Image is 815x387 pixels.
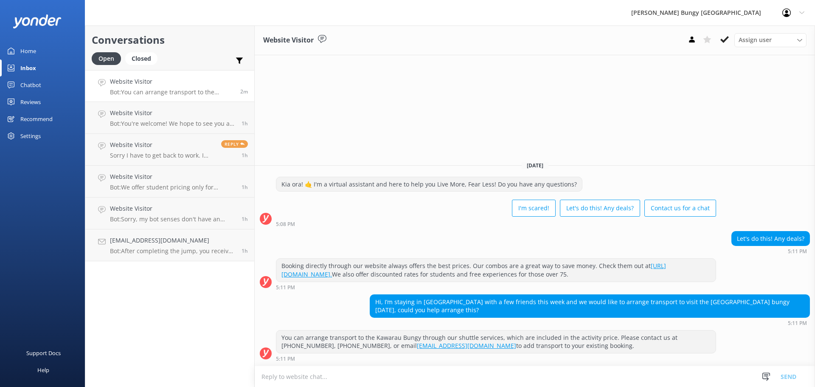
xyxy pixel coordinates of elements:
div: Let's do this! Any deals? [732,232,809,246]
div: Support Docs [26,345,61,362]
a: Website VisitorBot:You can arrange transport to the Kawarau Bungy through our shuttle services, w... [85,70,254,102]
strong: 5:11 PM [788,249,807,254]
p: Bot: After completing the jump, you receive a free t-shirt, which serves as a "certificate" of yo... [110,247,235,255]
h4: Website Visitor [110,140,215,150]
p: Bot: You're welcome! We hope to see you at one of our [PERSON_NAME] locations soon! [110,120,235,127]
h4: [EMAIL_ADDRESS][DOMAIN_NAME] [110,236,235,245]
div: Aug 25 2025 05:11pm (UTC +12:00) Pacific/Auckland [731,248,810,254]
div: Inbox [20,59,36,76]
div: Assign User [734,33,807,47]
span: Aug 25 2025 03:53pm (UTC +12:00) Pacific/Auckland [242,152,248,159]
p: Bot: Sorry, my bot senses don't have an answer for that, please try and rephrase your question, I... [110,215,235,223]
div: Reviews [20,93,41,110]
a: Website VisitorBot:You're welcome! We hope to see you at one of our [PERSON_NAME] locations soon!1h [85,102,254,134]
h4: Website Visitor [110,77,234,86]
a: Open [92,54,125,63]
h2: Conversations [92,32,248,48]
div: Recommend [20,110,53,127]
div: Aug 25 2025 05:11pm (UTC +12:00) Pacific/Auckland [276,284,716,290]
span: Aug 25 2025 05:11pm (UTC +12:00) Pacific/Auckland [240,88,248,95]
button: Let's do this! Any deals? [560,200,640,217]
h4: Website Visitor [110,108,235,118]
span: Aug 25 2025 04:03pm (UTC +12:00) Pacific/Auckland [242,120,248,127]
strong: 5:11 PM [276,356,295,362]
strong: 5:11 PM [788,321,807,326]
a: Website VisitorBot:We offer student pricing only for students studying in domestic NZ institution... [85,166,254,198]
h4: Website Visitor [110,204,235,213]
div: Hi, I’m staying in [GEOGRAPHIC_DATA] with a few friends this week and we would like to arrange tr... [370,295,809,317]
div: Settings [20,127,41,144]
span: [DATE] [522,162,548,169]
p: Bot: You can arrange transport to the Kawarau Bungy through our shuttle services, which are inclu... [110,88,234,96]
div: Help [37,362,49,379]
span: Assign user [739,35,772,45]
div: Aug 25 2025 05:08pm (UTC +12:00) Pacific/Auckland [276,221,716,227]
span: Aug 25 2025 03:31pm (UTC +12:00) Pacific/Auckland [242,247,248,254]
p: Sorry I have to get back to work. I will try to find time to call [DATE] [110,152,215,159]
div: You can arrange transport to the Kawarau Bungy through our shuttle services, which are included i... [276,331,716,353]
button: I'm scared! [512,200,556,217]
span: Aug 25 2025 03:43pm (UTC +12:00) Pacific/Auckland [242,215,248,223]
div: Home [20,42,36,59]
span: Reply [221,140,248,148]
div: Aug 25 2025 05:11pm (UTC +12:00) Pacific/Auckland [370,320,810,326]
a: Website VisitorBot:Sorry, my bot senses don't have an answer for that, please try and rephrase yo... [85,198,254,229]
div: Aug 25 2025 05:11pm (UTC +12:00) Pacific/Auckland [276,356,716,362]
button: Contact us for a chat [644,200,716,217]
h3: Website Visitor [263,35,314,46]
div: Booking directly through our website always offers the best prices. Our combos are a great way to... [276,259,716,281]
div: Open [92,52,121,65]
a: Website VisitorSorry I have to get back to work. I will try to find time to call [DATE]Reply1h [85,134,254,166]
span: Aug 25 2025 03:51pm (UTC +12:00) Pacific/Auckland [242,184,248,191]
div: Chatbot [20,76,41,93]
a: [EMAIL_ADDRESS][DOMAIN_NAME]Bot:After completing the jump, you receive a free t-shirt, which serv... [85,229,254,261]
img: yonder-white-logo.png [13,14,62,28]
div: Closed [125,52,157,65]
strong: 5:08 PM [276,222,295,227]
a: [EMAIL_ADDRESS][DOMAIN_NAME] [417,342,516,350]
a: Closed [125,54,162,63]
strong: 5:11 PM [276,285,295,290]
div: Kia ora! 🤙 I'm a virtual assistant and here to help you Live More, Fear Less! Do you have any que... [276,177,582,192]
a: [URL][DOMAIN_NAME]. [281,262,666,278]
h4: Website Visitor [110,172,235,181]
p: Bot: We offer student pricing only for students studying in domestic NZ institutions. An Australi... [110,184,235,191]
